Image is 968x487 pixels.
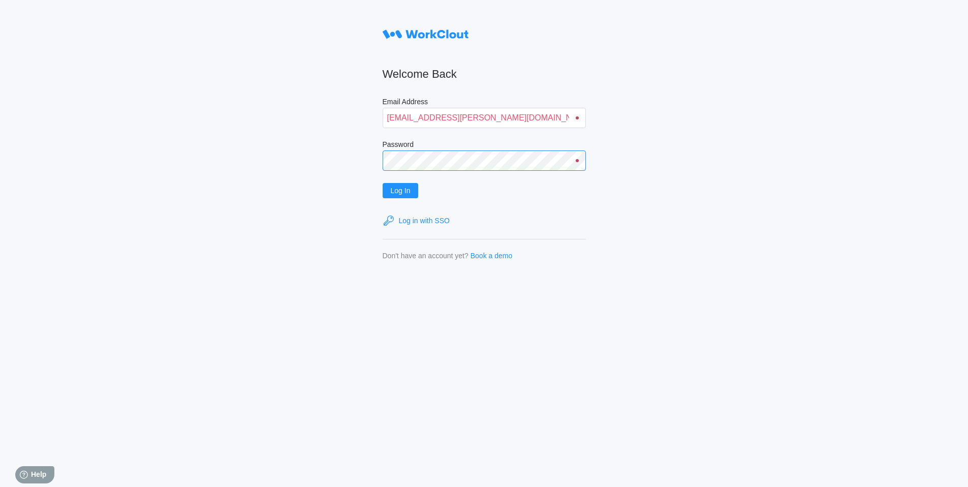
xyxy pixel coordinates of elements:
input: Enter your email [383,108,586,128]
a: Log in with SSO [383,215,586,227]
a: Book a demo [471,252,513,260]
div: Don't have an account yet? [383,252,469,260]
button: Log In [383,183,419,198]
span: Log In [391,187,411,194]
label: Password [383,140,586,150]
label: Email Address [383,98,586,108]
h2: Welcome Back [383,67,586,81]
div: Log in with SSO [399,217,450,225]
